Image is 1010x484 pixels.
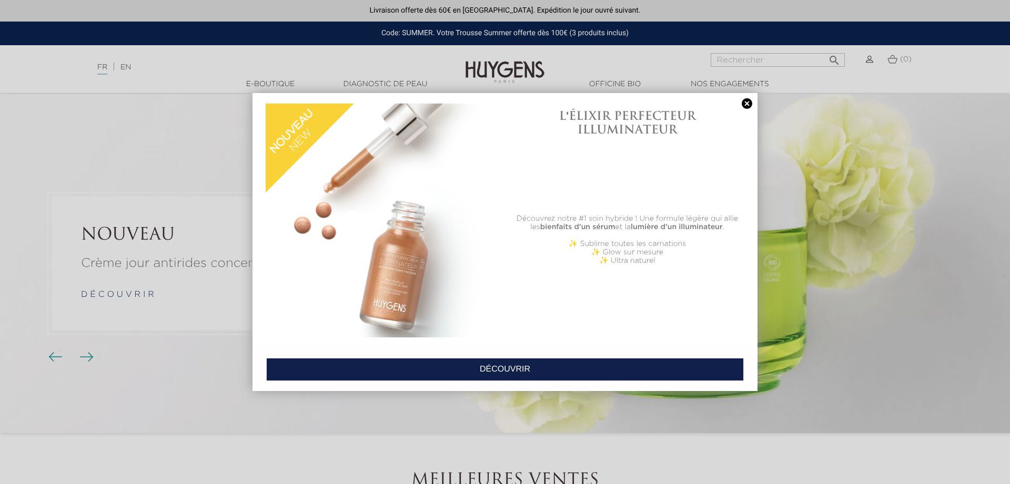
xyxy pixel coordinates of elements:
[631,223,723,231] b: lumière d'un illuminateur
[510,248,744,256] p: ✨ Glow sur mesure
[540,223,615,231] b: bienfaits d'un sérum
[510,109,744,137] h1: L'ÉLIXIR PERFECTEUR ILLUMINATEUR
[510,256,744,265] p: ✨ Ultra naturel
[510,214,744,231] p: Découvrez notre #1 soin hybride ! Une formule légère qui allie les et la .
[510,240,744,248] p: ✨ Sublime toutes les carnations
[266,358,744,381] a: DÉCOUVRIR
